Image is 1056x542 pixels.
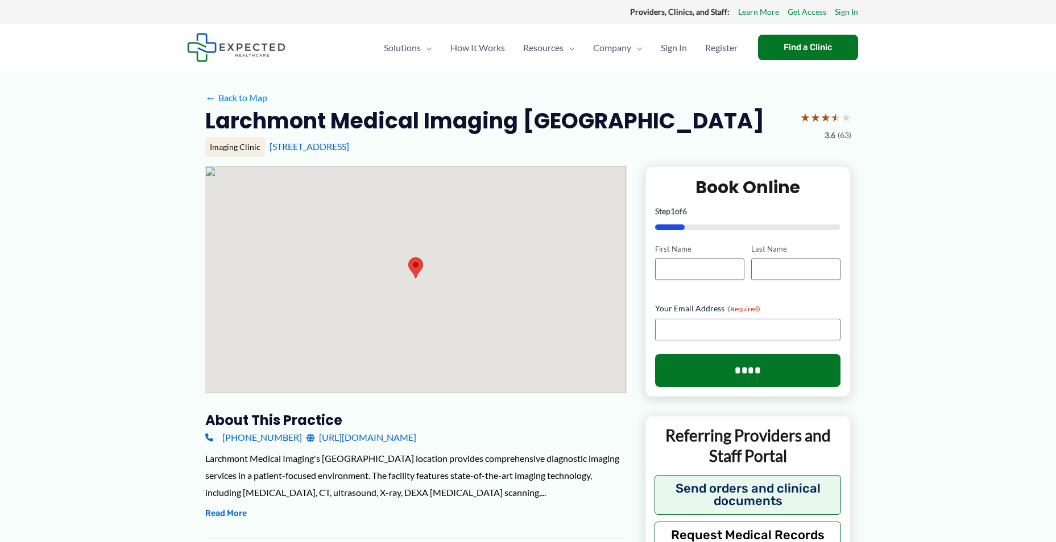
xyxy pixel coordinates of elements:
[696,28,747,68] a: Register
[682,206,687,216] span: 6
[738,5,779,19] a: Learn More
[205,107,764,135] h2: Larchmont Medical Imaging [GEOGRAPHIC_DATA]
[800,107,810,128] span: ★
[187,33,285,62] img: Expected Healthcare Logo - side, dark font, small
[384,28,421,68] span: Solutions
[728,305,760,313] span: (Required)
[593,28,631,68] span: Company
[705,28,738,68] span: Register
[375,28,747,68] nav: Primary Site Navigation
[421,28,432,68] span: Menu Toggle
[751,244,840,255] label: Last Name
[375,28,441,68] a: SolutionsMenu Toggle
[307,429,416,446] a: [URL][DOMAIN_NAME]
[655,475,842,515] button: Send orders and clinical documents
[564,28,575,68] span: Menu Toggle
[821,107,831,128] span: ★
[655,425,842,466] p: Referring Providers and Staff Portal
[835,5,858,19] a: Sign In
[205,507,247,520] button: Read More
[810,107,821,128] span: ★
[441,28,514,68] a: How It Works
[631,28,643,68] span: Menu Toggle
[205,450,627,501] div: Larchmont Medical Imaging's [GEOGRAPHIC_DATA] location provides comprehensive diagnostic imaging ...
[514,28,584,68] a: ResourcesMenu Toggle
[205,92,216,103] span: ←
[758,35,858,60] a: Find a Clinic
[205,137,265,157] div: Imaging Clinic
[838,128,851,143] span: (63)
[670,206,675,216] span: 1
[450,28,505,68] span: How It Works
[523,28,564,68] span: Resources
[652,28,696,68] a: Sign In
[661,28,687,68] span: Sign In
[841,107,851,128] span: ★
[584,28,652,68] a: CompanyMenu Toggle
[655,244,744,255] label: First Name
[655,207,841,215] p: Step of
[788,5,826,19] a: Get Access
[270,141,349,152] a: [STREET_ADDRESS]
[825,128,835,143] span: 3.6
[831,107,841,128] span: ★
[205,411,627,429] h3: About this practice
[655,303,841,314] label: Your Email Address
[205,429,302,446] a: [PHONE_NUMBER]
[630,7,730,16] strong: Providers, Clinics, and Staff:
[205,89,267,106] a: ←Back to Map
[655,176,841,198] h2: Book Online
